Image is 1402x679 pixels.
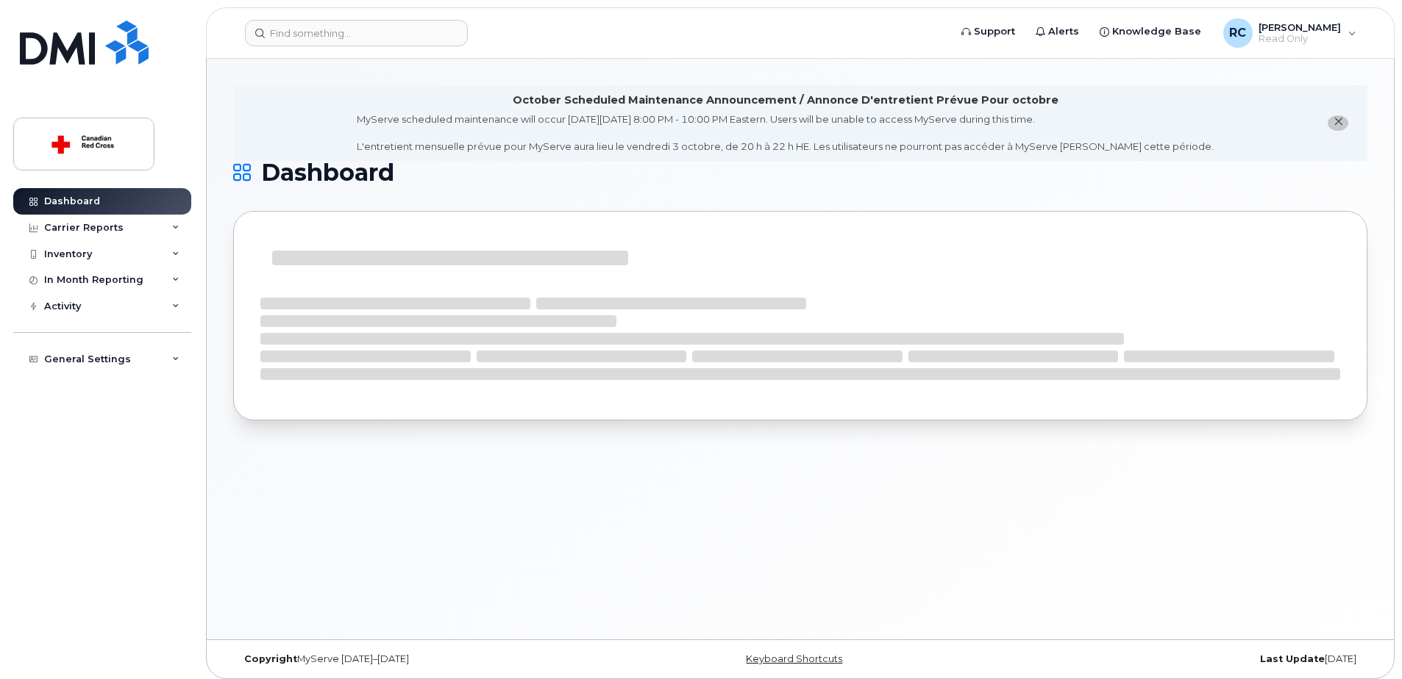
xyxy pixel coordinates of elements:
span: Dashboard [261,162,394,184]
div: [DATE] [989,653,1367,665]
strong: Last Update [1260,653,1325,664]
div: MyServe [DATE]–[DATE] [233,653,611,665]
strong: Copyright [244,653,297,664]
div: MyServe scheduled maintenance will occur [DATE][DATE] 8:00 PM - 10:00 PM Eastern. Users will be u... [357,112,1214,154]
button: close notification [1328,115,1348,131]
a: Keyboard Shortcuts [746,653,842,664]
div: October Scheduled Maintenance Announcement / Annonce D'entretient Prévue Pour octobre [513,93,1058,108]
